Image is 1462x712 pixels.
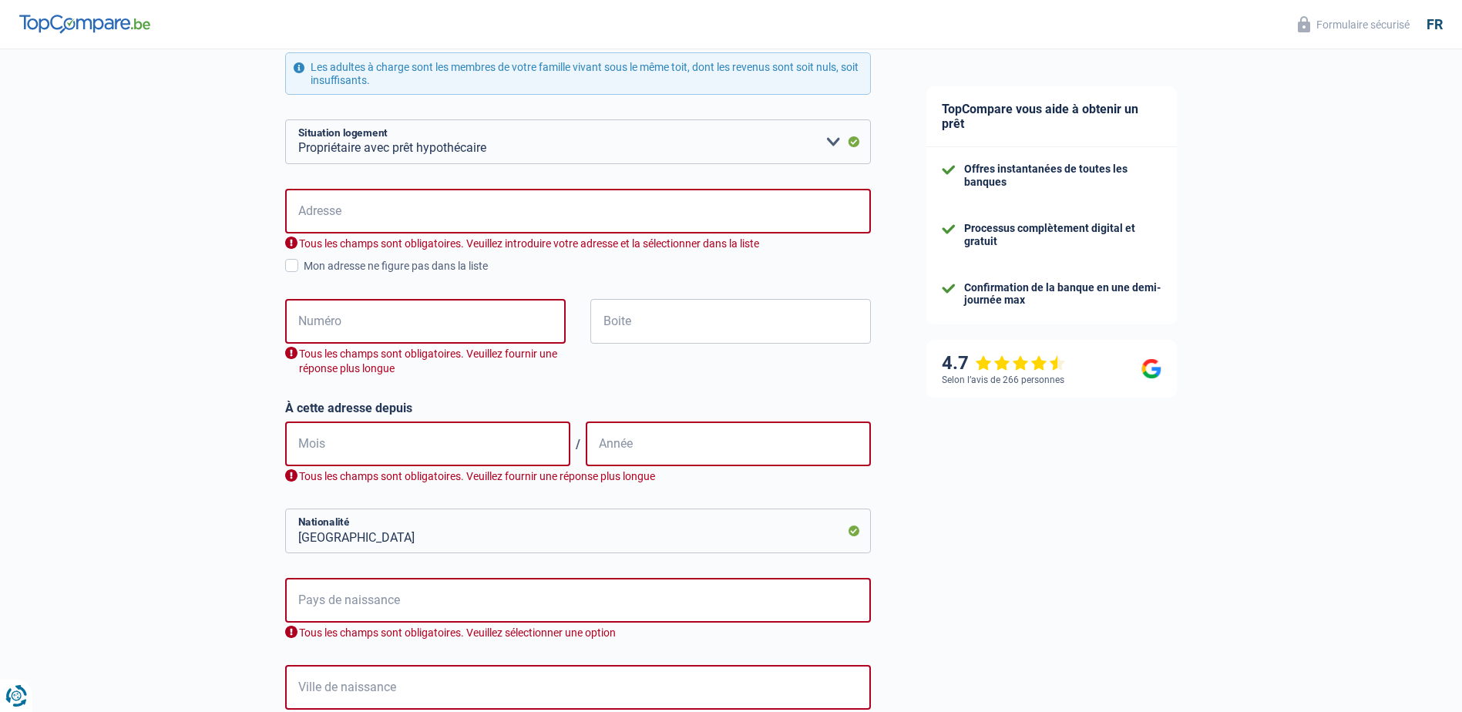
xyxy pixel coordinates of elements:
[964,163,1161,189] div: Offres instantanées de toutes les banques
[285,52,871,96] div: Les adultes à charge sont les membres de votre famille vivant sous le même toit, dont les revenus...
[586,421,871,466] input: AAAA
[964,281,1161,307] div: Confirmation de la banque en une demi-journée max
[285,401,871,415] label: À cette adresse depuis
[19,15,150,33] img: TopCompare Logo
[1289,12,1419,37] button: Formulaire sécurisé
[1427,16,1443,33] div: fr
[285,578,871,623] input: Belgique
[942,352,1066,374] div: 4.7
[304,258,871,274] div: Mon adresse ne figure pas dans la liste
[285,469,871,484] div: Tous les champs sont obligatoires. Veuillez fournir une réponse plus longue
[285,509,871,553] input: Belgique
[285,189,871,233] input: Sélectionnez votre adresse dans la barre de recherche
[285,626,871,640] div: Tous les champs sont obligatoires. Veuillez sélectionner une option
[570,437,586,452] span: /
[285,237,871,251] div: Tous les champs sont obligatoires. Veuillez introduire votre adresse et la sélectionner dans la l...
[942,374,1064,385] div: Selon l’avis de 266 personnes
[285,347,566,376] div: Tous les champs sont obligatoires. Veuillez fournir une réponse plus longue
[926,86,1177,147] div: TopCompare vous aide à obtenir un prêt
[964,222,1161,248] div: Processus complètement digital et gratuit
[285,421,570,466] input: MM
